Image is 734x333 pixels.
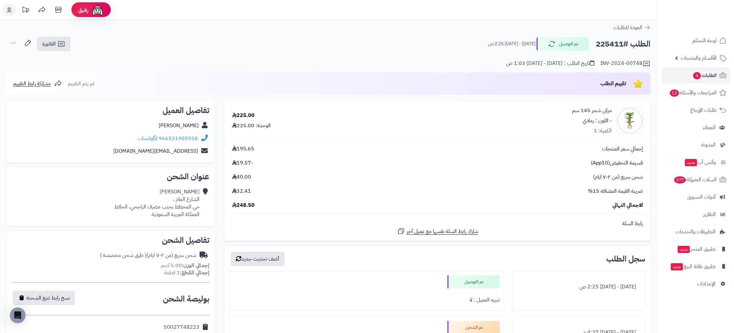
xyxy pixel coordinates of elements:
a: مركن شجر 145 سم [572,107,612,114]
span: 4 [693,72,701,80]
div: [PERSON_NAME] الشارع العام ، حي المخطط بجنب مصرف الراجحي، الحائط المملكة العربية السعودية [114,188,200,218]
a: أدوات التسويق [661,189,730,205]
div: Open Intercom Messenger [10,307,26,323]
a: تحديثات المنصة [17,3,34,18]
span: 40.00 [232,173,251,181]
a: تطبيق نقاط البيعجديد [661,259,730,274]
span: جديد [671,263,683,270]
span: قسيمة التخفيض(App10) [591,159,643,167]
h2: تفاصيل الشحن [12,236,209,244]
a: تطبيق المتجرجديد [661,241,730,257]
a: وآتس آبجديد [661,154,730,170]
span: طلبات الإرجاع [690,106,717,115]
a: العملاء [661,120,730,135]
div: 50027748223 [164,323,200,331]
span: وآتس آب [684,158,716,167]
div: تنبيه العميل : لا [234,294,500,306]
div: شحن سريع (من ٢-٧ ايام) [100,252,196,259]
a: الإعدادات [661,276,730,292]
div: رابط السلة [227,220,648,227]
span: 377 [674,176,686,184]
a: التطبيقات والخدمات [661,224,730,240]
div: تم التوصيل [447,275,500,288]
a: العودة للطلبات [613,24,650,31]
span: إجمالي سعر المنتجات [602,145,643,153]
span: -19.57 [232,159,253,167]
span: لم يتم التقييم [68,80,94,88]
span: جديد [685,159,697,166]
span: تطبيق نقاط البيع [670,262,716,271]
span: لوحة التحكم [692,36,717,45]
span: الأقسام والمنتجات [681,53,717,63]
span: أدوات التسويق [687,192,716,202]
a: [EMAIL_ADDRESS][DOMAIN_NAME] [113,147,198,155]
div: الكمية: 1 [594,127,612,135]
small: - اللون : رمادي [583,117,612,125]
a: طلبات الإرجاع [661,102,730,118]
span: مشاركة رابط التقييم [13,80,51,88]
h2: الطلب #225411 [596,37,650,51]
div: [DATE] - [DATE] 2:25 ص [516,281,641,293]
button: تم التوصيل [536,37,589,51]
a: 966531905918 [159,134,198,142]
h2: عنوان الشحن [12,173,209,181]
span: تقييم الطلب [600,80,626,88]
span: 248.50 [232,202,255,209]
a: واتساب [138,134,157,142]
a: [PERSON_NAME] [159,122,199,129]
div: INV-2024-00748 [600,60,650,68]
span: التقارير [703,210,716,219]
h2: تفاصيل العميل [12,107,209,114]
span: رفيق [78,6,88,14]
button: أضف تحديث جديد [231,252,284,266]
span: تطبيق المتجر [677,245,716,254]
span: نسخ رابط تتبع الشحنة [27,294,70,302]
strong: إجمالي القطع: [180,269,209,277]
small: 5.00 كجم [161,262,209,269]
div: تاريخ الطلب : [DATE] - [DATE] 1:03 ص [506,60,594,67]
img: 1698566105-5-90x90.jpg [617,108,643,134]
a: شارك رابط السلة نفسها مع عميل آخر [397,227,478,235]
span: التطبيقات والخدمات [676,227,716,236]
a: الفاتورة [37,37,70,51]
a: لوحة التحكم [661,33,730,49]
span: المدونة [701,140,716,149]
span: ضريبة القيمة المضافة 15% [588,187,643,195]
h3: سجل الطلب [606,255,645,263]
span: جديد [678,246,690,253]
span: ( طرق شحن مخصصة ) [100,251,146,259]
span: العودة للطلبات [613,24,642,31]
a: المدونة [661,137,730,153]
small: 1 قطعة [164,269,209,277]
span: الطلبات [692,71,717,80]
img: ai-face.png [91,3,104,16]
span: السلات المتروكة [673,175,717,184]
span: شارك رابط السلة نفسها مع عميل آخر [407,228,478,235]
a: السلات المتروكة377 [661,172,730,187]
span: شحن سريع (من ٢-٧ ايام) [593,173,643,181]
h2: بوليصة الشحن [163,295,209,303]
span: المراجعات والأسئلة [669,88,717,97]
span: الفاتورة [42,40,56,48]
span: 32.41 [232,187,251,195]
span: الإعدادات [697,279,716,288]
span: العملاء [703,123,716,132]
button: نسخ رابط تتبع الشحنة [13,291,75,305]
a: مشاركة رابط التقييم [13,80,62,88]
div: الوحدة: 225.00 [232,122,271,129]
a: التقارير [661,206,730,222]
span: الاجمالي النهائي [612,202,643,209]
img: logo-2.png [689,15,728,29]
span: 12 [670,89,679,97]
small: [DATE] - [DATE] 2:25 ص [488,41,535,47]
span: 195.65 [232,145,254,153]
a: الطلبات4 [661,68,730,83]
div: 225.00 [232,112,255,119]
a: المراجعات والأسئلة12 [661,85,730,101]
strong: إجمالي الوزن: [182,262,209,269]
